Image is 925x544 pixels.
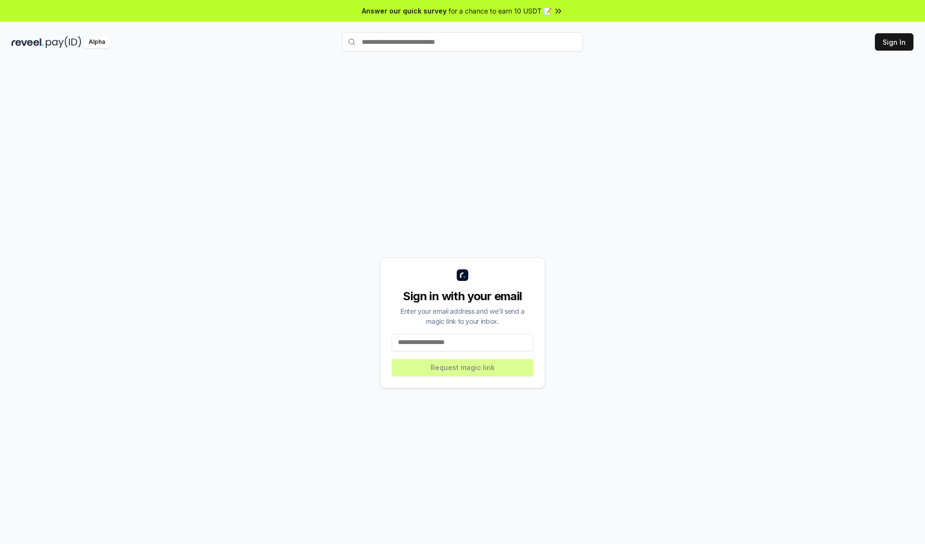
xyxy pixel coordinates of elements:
img: logo_small [457,269,468,281]
div: Sign in with your email [392,289,533,304]
span: for a chance to earn 10 USDT 📝 [449,6,552,16]
button: Sign In [875,33,913,51]
div: Enter your email address and we’ll send a magic link to your inbox. [392,306,533,326]
img: reveel_dark [12,36,44,48]
img: pay_id [46,36,81,48]
div: Alpha [83,36,110,48]
span: Answer our quick survey [362,6,447,16]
